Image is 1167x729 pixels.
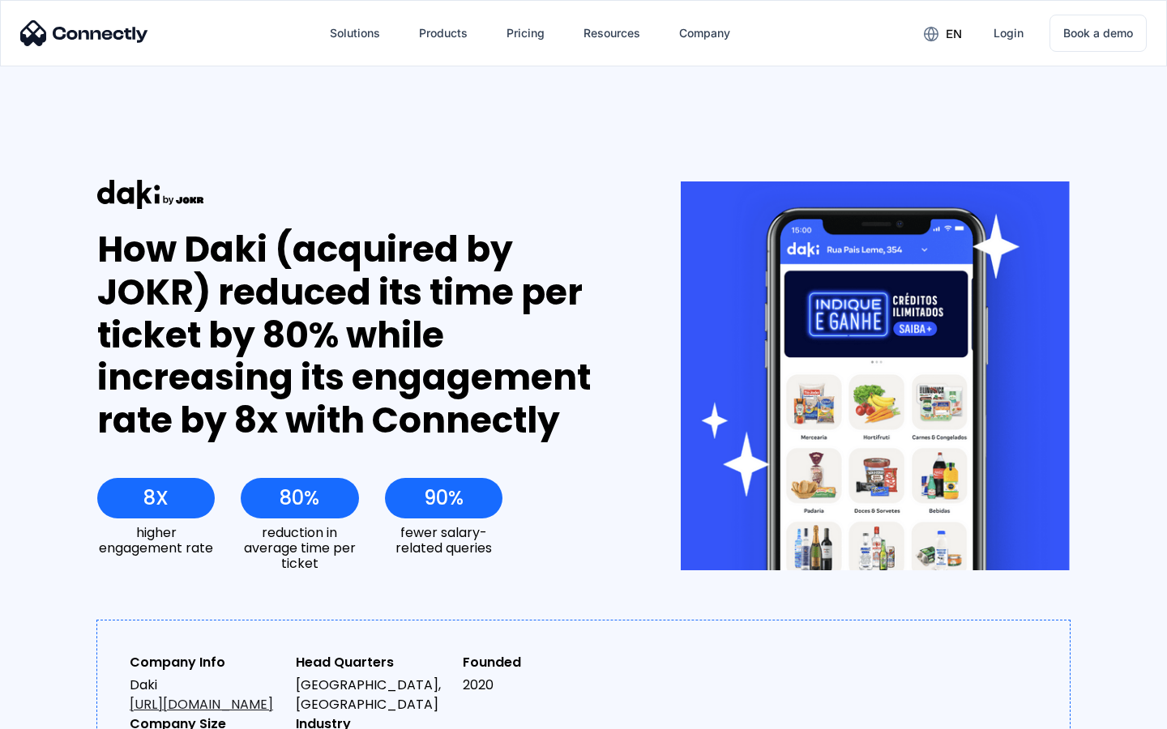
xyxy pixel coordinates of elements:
div: Pricing [507,22,545,45]
div: 80% [280,487,319,509]
div: Head Quarters [296,653,449,672]
img: Connectly Logo [20,20,148,46]
div: 8X [143,487,169,509]
div: [GEOGRAPHIC_DATA], [GEOGRAPHIC_DATA] [296,676,449,714]
div: higher engagement rate [97,525,215,556]
aside: Language selected: English [16,701,97,723]
div: reduction in average time per ticket [241,525,358,572]
a: Book a demo [1049,15,1147,52]
a: Login [981,14,1037,53]
div: Daki [130,676,283,714]
div: Company [679,22,730,45]
div: Login [994,22,1024,45]
div: Resources [583,22,640,45]
a: Pricing [494,14,558,53]
div: fewer salary-related queries [385,525,502,556]
div: Solutions [330,22,380,45]
div: Company Info [130,653,283,672]
div: How Daki (acquired by JOKR) reduced its time per ticket by 80% while increasing its engagement ra... [97,228,622,442]
div: Products [419,22,468,45]
div: en [946,23,962,45]
div: Founded [463,653,616,672]
div: 2020 [463,676,616,695]
a: [URL][DOMAIN_NAME] [130,695,273,714]
div: 90% [424,487,464,509]
ul: Language list [32,701,97,723]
